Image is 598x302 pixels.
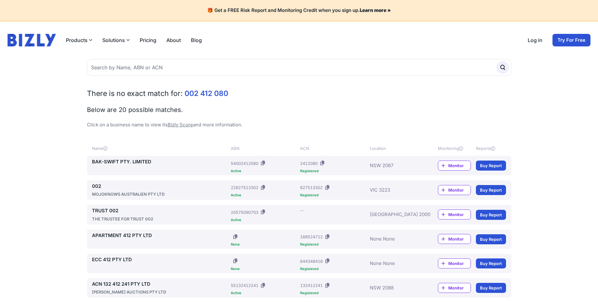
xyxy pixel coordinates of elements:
div: -- [300,207,304,214]
a: TRUST 002 [92,207,229,215]
span: Monitor [448,211,471,218]
span: There is no exact match for: [87,89,183,98]
a: Bizly Score [168,122,193,128]
div: Active [231,291,298,295]
div: Registered [300,291,367,295]
div: Registered [300,267,367,271]
div: NSW 2067 [370,158,419,173]
a: Buy Report [476,210,506,220]
a: 002 [92,183,229,190]
div: None None [370,256,419,271]
a: Log in [528,36,542,44]
a: ECC 412 PTY LTD [92,256,229,263]
div: Reports [476,145,506,151]
a: Buy Report [476,185,506,195]
div: Active [231,193,298,197]
div: Location [370,145,419,151]
a: Monitor [438,185,471,195]
a: Monitor [438,209,471,220]
a: Monitor [438,234,471,244]
button: Solutions [102,36,130,44]
a: Monitor [438,283,471,293]
div: 132412241 [300,282,323,289]
span: Monitor [448,162,471,169]
div: Name [92,145,229,151]
a: ACN 132 412 241 PTY LTD [92,281,229,288]
div: 54002412080 [231,160,258,167]
div: 168524712 [300,234,323,240]
div: 644348416 [300,258,323,264]
a: Pricing [140,36,156,44]
div: THE TRUSTEE FOR TRUST 002 [92,216,229,222]
div: [GEOGRAPHIC_DATA] 2000 [370,207,419,222]
button: Products [66,36,92,44]
div: Registered [300,169,367,173]
a: Buy Report [476,283,506,293]
div: Registered [300,243,367,246]
a: Buy Report [476,258,506,268]
div: ABN [231,145,298,151]
a: Buy Report [476,234,506,244]
div: 22627513302 [231,184,258,191]
div: Monitoring [438,145,471,151]
a: APARTMENT 412 PTY LTD [92,232,229,239]
div: NSW 2088 [370,281,419,295]
span: 002 412 080 [185,89,228,98]
div: 2412080 [300,160,318,167]
a: About [166,36,181,44]
a: BAK-SWIFT PTY. LIMITED [92,158,229,166]
span: Monitor [448,260,471,267]
div: None [231,267,298,271]
div: ACN [300,145,367,151]
div: Registered [300,193,367,197]
div: MOJOKNOWS AUSTRALIEN PTY LTD [92,191,229,197]
span: Monitor [448,187,471,193]
a: Try For Free [552,34,590,46]
div: None [231,243,298,246]
div: 55132412241 [231,282,258,289]
a: Blog [191,36,202,44]
p: Click on a business name to view its and more information. [87,121,511,129]
a: Learn more » [360,7,391,13]
span: Below are 20 possible matches. [87,106,183,114]
div: VIC 3223 [370,183,419,198]
span: Monitor [448,285,471,291]
div: [PERSON_NAME] AUCTIONS PTY LTD [92,289,229,295]
span: Monitor [448,236,471,242]
div: None None [370,232,419,246]
div: 627513302 [300,184,323,191]
input: Search by Name, ABN or ACN [87,59,511,76]
div: Active [231,218,298,222]
div: 20575090703 [231,209,258,215]
a: Monitor [438,258,471,268]
a: Buy Report [476,161,506,171]
div: Active [231,169,298,173]
a: Monitor [438,161,471,171]
h4: 🎁 Get a FREE Risk Report and Monitoring Credit when you sign up. [8,8,590,13]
